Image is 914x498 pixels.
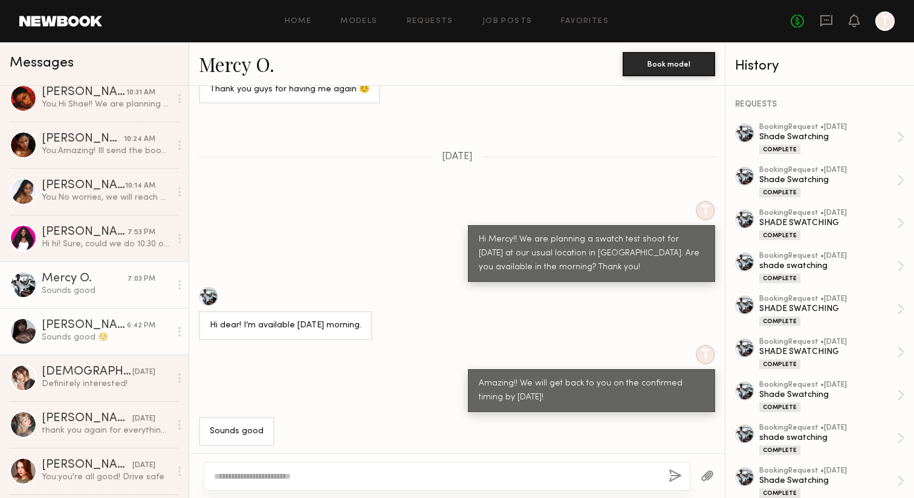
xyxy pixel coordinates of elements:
button: Book model [623,52,715,76]
div: SHADE SWATCHING [759,217,897,229]
a: Book model [623,58,715,68]
div: Shade Swatching [759,475,897,487]
div: Sounds good [210,425,264,439]
div: 6:42 PM [127,320,155,332]
div: Complete [759,445,800,455]
a: T [875,11,895,31]
a: bookingRequest •[DATE]Shade SwatchingComplete [759,166,904,197]
div: Complete [759,488,800,498]
div: [DEMOGRAPHIC_DATA][PERSON_NAME] [42,366,132,378]
div: [PERSON_NAME] [42,226,128,238]
a: bookingRequest •[DATE]shade swatchingComplete [759,252,904,283]
div: Complete [759,359,800,369]
div: 7:53 PM [128,227,155,238]
div: You: Hi Shae!! We are planning a swatch test shoot for [DATE], [DATE], at our usual location in [... [42,99,170,110]
span: [DATE] [442,152,473,162]
div: REQUESTS [735,100,904,109]
div: You: Amazing! Ill send the booking confirmation later [DATE]! [42,145,170,157]
div: [PERSON_NAME] [42,180,125,192]
div: [DATE] [132,413,155,425]
div: SHADE SWATCHING [759,346,897,358]
a: Job Posts [482,18,533,25]
div: [DATE] [132,367,155,378]
div: 10:24 AM [124,134,155,145]
div: [PERSON_NAME] [42,319,127,332]
div: Shade Swatching [759,389,897,401]
a: Requests [407,18,453,25]
div: Thank you guys for having me again ☺️ [210,83,369,97]
a: Models [340,18,377,25]
div: [PERSON_NAME] [42,413,132,425]
div: booking Request • [DATE] [759,467,897,475]
div: Sounds good ☺️ [42,332,170,343]
a: Favorites [561,18,609,25]
div: booking Request • [DATE] [759,123,897,131]
div: Shade Swatching [759,174,897,186]
div: booking Request • [DATE] [759,209,897,217]
div: Complete [759,145,800,154]
a: bookingRequest •[DATE]shade swatchingComplete [759,424,904,455]
a: bookingRequest •[DATE]Shade SwatchingComplete [759,123,904,154]
div: Shade Swatching [759,131,897,143]
div: [PERSON_NAME] [42,87,126,99]
span: Messages [10,56,74,70]
div: booking Request • [DATE] [759,295,897,303]
a: bookingRequest •[DATE]Shade SwatchingComplete [759,467,904,498]
a: Home [285,18,312,25]
a: Mercy O. [199,51,274,77]
div: 7:03 PM [128,274,155,285]
div: Amazing!! We will get back to you on the confirmed timing by [DATE]! [479,377,704,405]
div: Complete [759,274,800,283]
div: Mercy O. [42,273,128,285]
div: booking Request • [DATE] [759,424,897,432]
a: bookingRequest •[DATE]Shade SwatchingComplete [759,381,904,412]
div: SHADE SWATCHING [759,303,897,315]
div: 10:31 AM [126,87,155,99]
div: Sounds good [42,285,170,297]
div: [PERSON_NAME] [42,459,132,471]
a: bookingRequest •[DATE]SHADE SWATCHINGComplete [759,338,904,369]
div: You: you're all good! Drive safe [42,471,170,483]
div: shade swatching [759,432,897,444]
div: [PERSON_NAME] [42,133,124,145]
div: booking Request • [DATE] [759,338,897,346]
div: shade swatching [759,260,897,272]
div: Complete [759,316,800,326]
div: Hi Mercy!! We are planning a swatch test shoot for [DATE] at our usual location in [GEOGRAPHIC_DA... [479,233,704,275]
div: Definitely interested! [42,378,170,390]
div: booking Request • [DATE] [759,252,897,260]
div: Complete [759,188,800,197]
div: booking Request • [DATE] [759,381,897,389]
div: You: No worries, we will reach out for the next one! [42,192,170,203]
a: bookingRequest •[DATE]SHADE SWATCHINGComplete [759,209,904,240]
div: History [735,59,904,73]
div: 10:14 AM [125,180,155,192]
div: [DATE] [132,460,155,471]
div: Complete [759,402,800,412]
div: Complete [759,231,800,240]
a: bookingRequest •[DATE]SHADE SWATCHINGComplete [759,295,904,326]
div: booking Request • [DATE] [759,166,897,174]
div: Hi dear! I’m available [DATE] morning. [210,319,361,333]
div: Hi hi! Sure, could we do 10:30 or 11am? [42,238,170,250]
div: thank you again for everything! i’m already excited for the next round of product testing 🥳 [42,425,170,436]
